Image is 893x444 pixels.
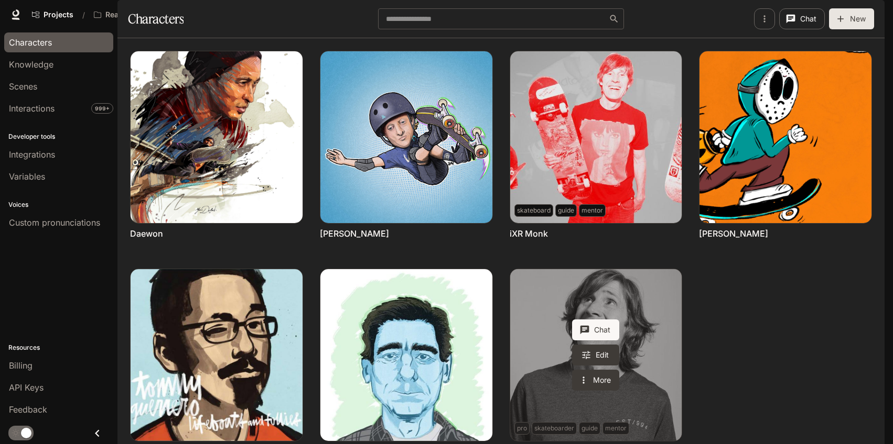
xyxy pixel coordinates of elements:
button: Chat [779,8,825,29]
img: Robert Allround [320,269,492,441]
a: Daewon [130,228,163,239]
img: Daewon [131,51,303,223]
div: / [78,9,89,20]
button: Chat with Rodney Mullen [572,319,619,340]
button: New [829,8,874,29]
a: Edit Rodney Mullen [572,345,619,365]
a: [PERSON_NAME] [320,228,389,239]
a: Go to projects [27,4,78,25]
a: iXR Monk [510,228,548,239]
button: More actions [572,370,619,391]
img: iXR Monk [510,51,682,223]
span: Projects [44,10,73,19]
a: [PERSON_NAME] [699,228,768,239]
button: Open workspace menu [89,4,169,25]
img: Frank Pipe [320,51,492,223]
a: Rodney Mullen [510,269,682,441]
img: Marc Street [131,269,303,441]
p: Reality Crisis [105,10,153,19]
img: John Free [700,51,872,223]
h1: Characters [128,8,184,29]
